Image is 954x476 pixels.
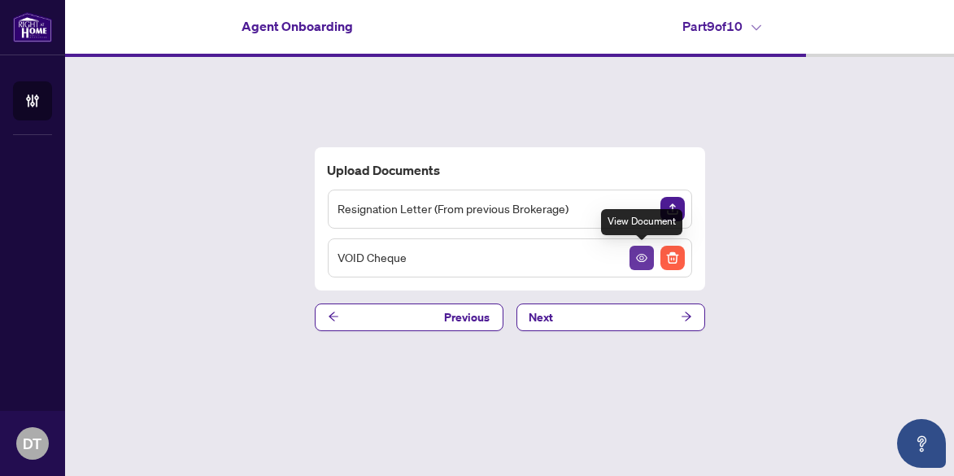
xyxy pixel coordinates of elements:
img: Delete File [660,246,685,270]
img: Upload Document [660,197,685,221]
span: Resignation Letter (From previous Brokerage) [338,199,569,218]
img: logo [13,12,52,42]
span: Next [529,304,554,330]
h4: Upload Documents [328,160,692,180]
span: arrow-right [681,311,692,322]
span: arrow-left [328,311,339,322]
h4: Part 9 of 10 [682,16,761,36]
h4: Agent Onboarding [242,16,353,36]
button: Next [516,304,705,331]
button: Open asap [897,419,946,468]
div: View Document [601,209,682,235]
button: Previous [315,304,503,331]
span: VOID Cheque [338,248,407,267]
span: Previous [445,304,490,330]
span: View Document [636,252,647,264]
span: DT [24,432,42,455]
